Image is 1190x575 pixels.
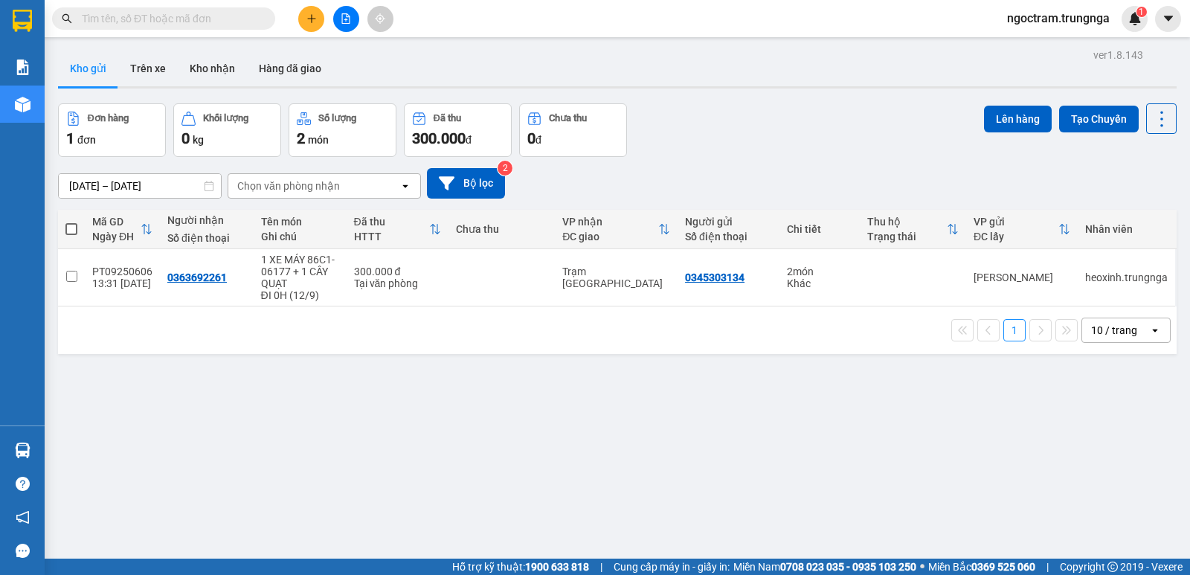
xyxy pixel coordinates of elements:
strong: 0369 525 060 [971,561,1035,573]
strong: 1900 633 818 [525,561,589,573]
div: Số điện thoại [167,232,246,244]
div: [PERSON_NAME] [974,272,1070,283]
img: logo-vxr [13,10,32,32]
button: Trên xe [118,51,178,86]
span: question-circle [16,477,30,491]
div: Tên món [261,216,339,228]
div: ĐI 0H (12/9) [261,289,339,301]
span: ngoctram.trungnga [995,9,1122,28]
span: 2 [297,129,305,147]
span: ⚪️ [920,564,924,570]
div: 13:31 [DATE] [92,277,152,289]
div: Khối lượng [203,113,248,123]
div: Trạm [GEOGRAPHIC_DATA] [562,266,670,289]
span: 0 [181,129,190,147]
div: ver 1.8.143 [1093,47,1143,63]
div: Người nhận [167,214,246,226]
th: Toggle SortBy [555,210,678,249]
span: 0 [527,129,535,147]
div: Đã thu [354,216,429,228]
div: Chưa thu [549,113,587,123]
span: aim [375,13,385,24]
button: Kho nhận [178,51,247,86]
button: Đã thu300.000đ [404,103,512,157]
strong: 0708 023 035 - 0935 103 250 [780,561,916,573]
button: aim [367,6,393,32]
div: PT09250606 [92,266,152,277]
span: Cung cấp máy in - giấy in: [614,559,730,575]
button: Khối lượng0kg [173,103,281,157]
svg: open [1149,324,1161,336]
div: Tại văn phòng [354,277,441,289]
div: Thu hộ [867,216,947,228]
span: message [16,544,30,558]
div: 10 / trang [1091,323,1137,338]
span: copyright [1107,562,1118,572]
th: Toggle SortBy [347,210,448,249]
div: Đơn hàng [88,113,129,123]
sup: 2 [498,161,512,176]
div: ĐC giao [562,231,658,242]
div: VP gửi [974,216,1058,228]
span: Miền Nam [733,559,916,575]
button: file-add [333,6,359,32]
span: đơn [77,134,96,146]
img: warehouse-icon [15,443,30,458]
span: | [600,559,602,575]
span: 1 [1139,7,1144,17]
div: VP nhận [562,216,658,228]
img: warehouse-icon [15,97,30,112]
span: Miền Bắc [928,559,1035,575]
div: Chưa thu [456,223,547,235]
div: Số điện thoại [685,231,772,242]
button: Chưa thu0đ [519,103,627,157]
button: Kho gửi [58,51,118,86]
input: Tìm tên, số ĐT hoặc mã đơn [82,10,257,27]
span: plus [306,13,317,24]
div: Ngày ĐH [92,231,141,242]
div: Số lượng [318,113,356,123]
div: ĐC lấy [974,231,1058,242]
input: Select a date range. [59,174,221,198]
div: 0363692261 [167,272,227,283]
span: notification [16,510,30,524]
span: đ [535,134,541,146]
span: | [1046,559,1049,575]
sup: 1 [1136,7,1147,17]
span: 1 [66,129,74,147]
button: Số lượng2món [289,103,396,157]
span: Hỗ trợ kỹ thuật: [452,559,589,575]
button: caret-down [1155,6,1181,32]
th: Toggle SortBy [860,210,966,249]
button: Lên hàng [984,106,1052,132]
button: Bộ lọc [427,168,505,199]
svg: open [399,180,411,192]
span: 300.000 [412,129,466,147]
div: Ghi chú [261,231,339,242]
div: Mã GD [92,216,141,228]
div: Chọn văn phòng nhận [237,179,340,193]
button: Đơn hàng1đơn [58,103,166,157]
div: 1 XE MÁY 86C1-06177 + 1 CÂY QUẠT [261,254,339,289]
div: Người gửi [685,216,772,228]
th: Toggle SortBy [966,210,1078,249]
span: caret-down [1162,12,1175,25]
button: 1 [1003,319,1026,341]
span: đ [466,134,472,146]
span: món [308,134,329,146]
div: Đã thu [434,113,461,123]
div: Trạng thái [867,231,947,242]
div: Khác [787,277,852,289]
div: Nhân viên [1085,223,1168,235]
span: file-add [341,13,351,24]
div: 300.000 đ [354,266,441,277]
div: 2 món [787,266,852,277]
button: plus [298,6,324,32]
img: solution-icon [15,60,30,75]
button: Hàng đã giao [247,51,333,86]
div: 0345303134 [685,272,744,283]
img: icon-new-feature [1128,12,1142,25]
span: kg [193,134,204,146]
button: Tạo Chuyến [1059,106,1139,132]
div: heoxinh.trungnga [1085,272,1168,283]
